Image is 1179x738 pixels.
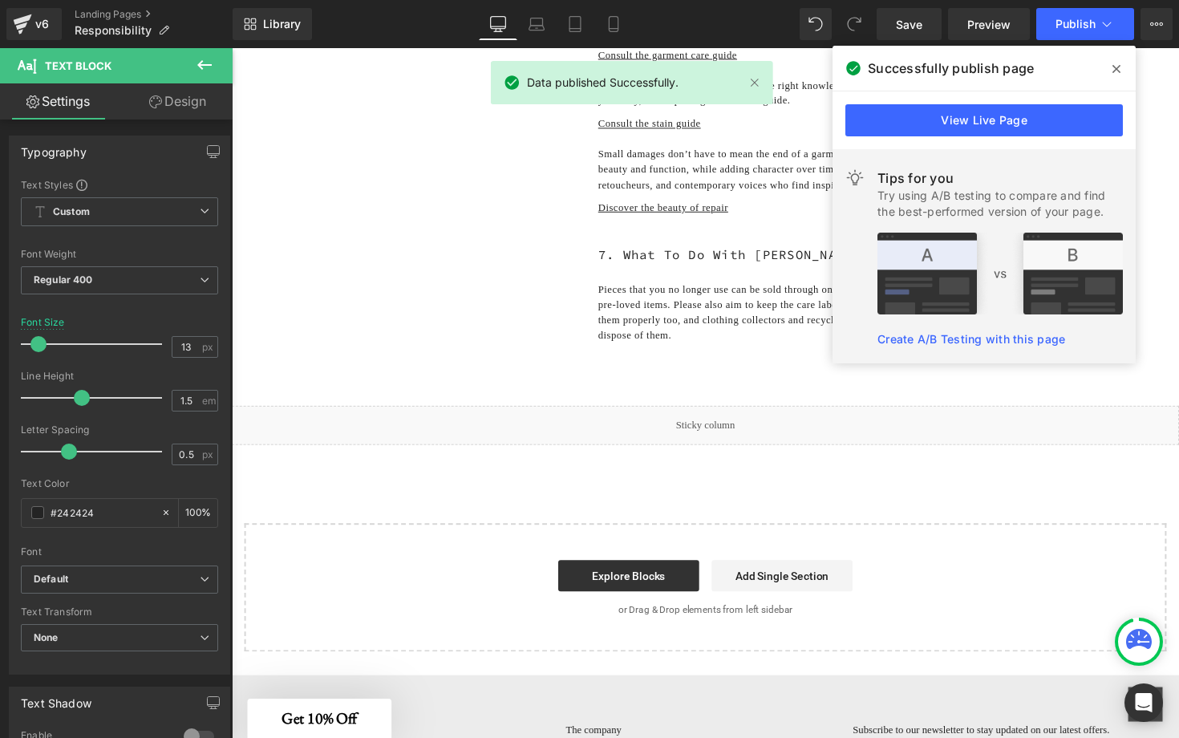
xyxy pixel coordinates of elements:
[34,631,59,643] b: None
[877,168,1123,188] div: Tips for you
[21,546,218,558] div: Font
[636,691,922,708] p: Subscribe to our newsletter to stay updated on our latest offers.
[342,692,399,704] a: The company
[263,17,301,31] span: Library
[202,395,216,406] span: em
[556,8,594,40] a: Tablet
[334,525,479,557] a: Explore Blocks
[51,676,129,697] span: Get 10% Off
[21,687,91,710] div: Text Shadow
[877,188,1123,220] div: Try using A/B testing to compare and find the best-performed version of your page.
[21,317,65,328] div: Font Size
[16,667,164,707] div: Get 10% Off
[918,655,954,690] button: Scroll to top
[75,8,233,21] a: Landing Pages
[594,8,633,40] a: Mobile
[179,499,217,527] div: %
[75,24,152,37] span: Responsibility
[375,101,874,148] p: Small damages don’t have to mean the end of a garment. With the right techniques, mending can res...
[375,71,480,83] a: Consult the stain guide
[877,233,1123,314] img: tip.png
[120,83,236,120] a: Design
[877,332,1065,346] a: Create A/B Testing with this page
[375,240,874,302] p: Pieces that you no longer use can be sold through one of the fashion resale apps or in stores tha...
[53,205,90,219] b: Custom
[800,8,832,40] button: Undo
[202,342,216,352] span: px
[838,8,870,40] button: Redo
[967,16,1011,33] span: Preview
[21,478,218,489] div: Text Color
[527,74,679,91] span: Data published Successfully.
[38,570,932,581] p: or Drag & Drop elements from left sidebar
[51,504,153,521] input: Color
[32,14,52,34] div: v6
[479,8,517,40] a: Desktop
[21,606,218,618] div: Text Transform
[21,371,218,382] div: Line Height
[34,274,93,286] b: Regular 400
[6,8,62,40] a: v6
[845,104,1123,136] a: View Live Page
[45,59,111,72] span: Text Block
[896,16,922,33] span: Save
[34,573,68,586] i: Default
[492,525,636,557] a: Add Single Section
[375,157,508,169] a: Discover the beauty of repair
[202,449,216,460] span: px
[868,59,1034,78] span: Successfully publish page
[21,178,218,191] div: Text Styles
[1124,683,1163,722] div: Open Intercom Messenger
[948,8,1030,40] a: Preview
[375,204,874,221] h1: 7. What to do with [PERSON_NAME] pieces you no longer use?
[375,1,517,13] a: Consult the garment care guide
[375,30,874,62] p: Most stains are easy to remove with the right knowledge. To help you treat the various accidents ...
[1055,18,1096,30] span: Publish
[845,168,865,188] img: light.svg
[517,8,556,40] a: Laptop
[21,249,218,260] div: Font Weight
[1036,8,1134,40] button: Publish
[1141,8,1173,40] button: More
[21,136,87,159] div: Typography
[21,424,218,436] div: Letter Spacing
[233,8,312,40] a: New Library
